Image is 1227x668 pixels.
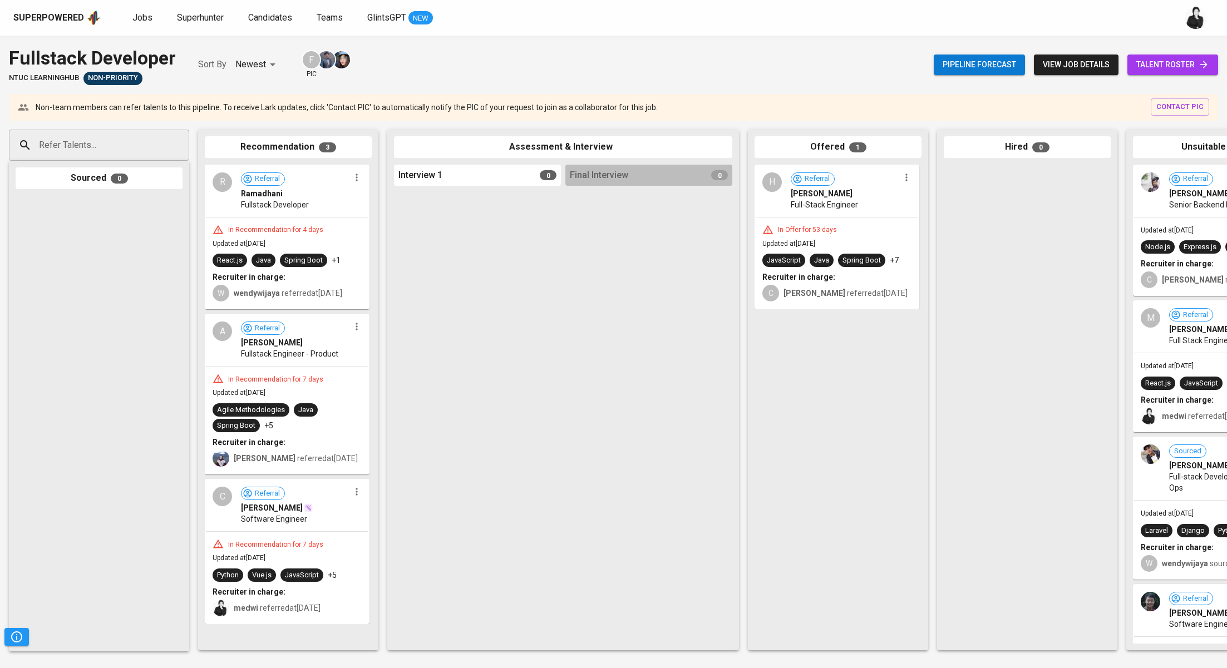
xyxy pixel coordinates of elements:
a: GlintsGPT NEW [367,11,433,25]
div: Spring Boot [842,255,881,266]
b: medwi [1162,412,1186,420]
span: 0 [540,170,556,180]
div: Express.js [1184,242,1216,253]
div: React.js [217,255,243,266]
span: view job details [1043,58,1110,72]
div: A [213,321,232,341]
span: Jobs [132,12,152,23]
div: In Recommendation for 7 days [224,375,328,384]
a: Teams [317,11,345,25]
span: Candidates [248,12,292,23]
div: C [213,487,232,506]
span: NEW [408,13,433,24]
div: JavaScript [1184,378,1218,389]
div: Java [298,405,313,415]
span: 1 [849,142,866,152]
span: talent roster [1136,58,1209,72]
b: Recruiter in charge: [213,273,285,281]
p: +7 [890,255,899,266]
b: [PERSON_NAME] [783,289,845,298]
div: Django [1181,526,1205,536]
b: Recruiter in charge: [1141,543,1214,552]
div: React.js [1145,378,1171,389]
span: Fullstack Engineer - Product [241,348,338,359]
b: wendywijaya [234,289,280,298]
span: [PERSON_NAME] [791,188,853,199]
b: medwi [234,603,258,612]
span: Pipeline forecast [943,58,1016,72]
span: Updated at [DATE] [1141,509,1194,517]
b: wendywijaya [1162,559,1208,568]
span: Referral [250,488,284,499]
img: diazagista@glints.com [333,51,350,68]
span: Updated at [DATE] [1141,226,1194,234]
button: Pipeline Triggers [4,628,29,646]
div: Recommendation [205,136,372,158]
div: C [762,285,779,301]
div: Laravel [1145,526,1168,536]
b: [PERSON_NAME] [1162,275,1224,284]
span: referred at [DATE] [234,454,358,463]
div: M [1141,308,1160,328]
div: In Recommendation for 7 days [224,540,328,550]
div: Offered [755,136,922,158]
div: pic [302,50,321,79]
a: Superhunter [177,11,226,25]
b: Recruiter in charge: [1141,395,1214,404]
span: referred at [DATE] [234,603,321,612]
span: Superhunter [177,12,224,23]
div: In Recommendation for 4 days [224,225,328,235]
img: 8c7133c88aa37fcc2cfd05a5271d3bc2.jpeg [1141,592,1160,611]
b: Recruiter in charge: [762,273,835,281]
p: +5 [264,420,273,431]
span: [PERSON_NAME] [241,502,303,513]
span: Ramadhani [241,188,283,199]
span: Referral [250,323,284,334]
img: medwi@glints.com [1185,7,1207,29]
span: Updated at [DATE] [762,240,815,248]
div: JavaScript [285,570,319,581]
span: referred at [DATE] [234,289,342,298]
p: +5 [328,570,337,581]
div: W [1141,555,1157,572]
img: 928ae4328e59777c447ae6cb93e1e28f.jpg [1141,444,1160,464]
span: Updated at [DATE] [213,554,265,562]
p: Non-team members can refer talents to this pipeline. To receive Lark updates, click 'Contact PIC'... [36,102,658,113]
div: Hired [944,136,1111,158]
span: 0 [711,170,728,180]
span: [PERSON_NAME] [241,337,303,348]
div: Sourced [16,167,183,189]
button: contact pic [1151,98,1209,116]
div: F [302,50,321,70]
span: GlintsGPT [367,12,406,23]
img: magic_wand.svg [304,503,313,512]
div: R [213,172,232,192]
div: H [762,172,782,192]
span: Full-Stack Engineer [791,199,858,210]
a: Candidates [248,11,294,25]
a: Jobs [132,11,155,25]
span: referred at [DATE] [783,289,908,298]
span: Referral [1179,174,1213,184]
a: Superpoweredapp logo [13,9,101,26]
img: app logo [86,9,101,26]
div: JavaScript [767,255,801,266]
div: Spring Boot [284,255,323,266]
span: Fullstack Developer [241,199,309,210]
div: Python [217,570,239,581]
span: 3 [319,142,336,152]
p: Sort By [198,58,226,71]
b: Recruiter in charge: [213,587,285,596]
a: talent roster [1127,55,1218,75]
div: In Offer for 53 days [773,225,841,235]
button: Open [183,144,185,146]
div: Fullstack Developer [9,44,176,72]
div: Java [814,255,829,266]
span: Referral [800,174,834,184]
span: Software Engineer [241,513,307,524]
span: Referral [1179,593,1213,604]
span: Updated at [DATE] [213,240,265,248]
div: Java [256,255,271,266]
div: Spring Boot [217,420,255,431]
img: medwi@glints.com [213,600,229,616]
